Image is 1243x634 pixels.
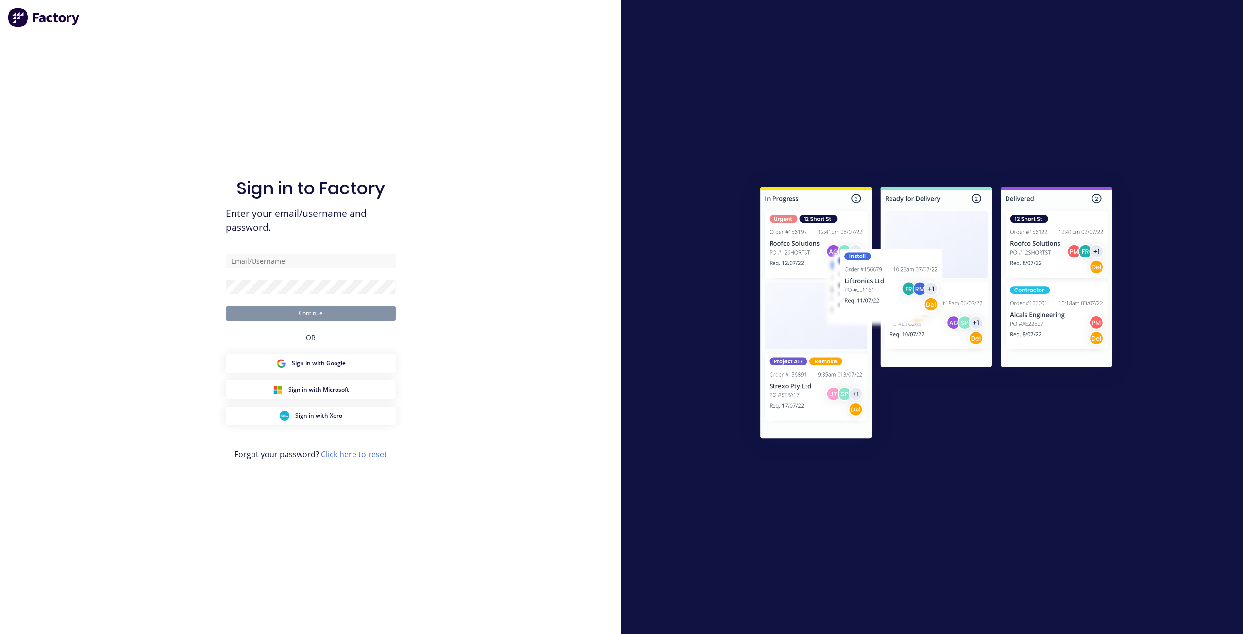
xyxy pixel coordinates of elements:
[295,411,342,420] span: Sign in with Xero
[226,354,396,373] button: Google Sign inSign in with Google
[226,306,396,321] button: Continue
[235,448,387,460] span: Forgot your password?
[321,449,387,460] a: Click here to reset
[280,411,289,421] img: Xero Sign in
[226,254,396,268] input: Email/Username
[288,385,349,394] span: Sign in with Microsoft
[739,167,1134,462] img: Sign in
[273,385,283,394] img: Microsoft Sign in
[8,8,81,27] img: Factory
[292,359,346,368] span: Sign in with Google
[226,407,396,425] button: Xero Sign inSign in with Xero
[226,380,396,399] button: Microsoft Sign inSign in with Microsoft
[226,206,396,235] span: Enter your email/username and password.
[236,178,385,199] h1: Sign in to Factory
[306,321,316,354] div: OR
[276,359,286,368] img: Google Sign in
